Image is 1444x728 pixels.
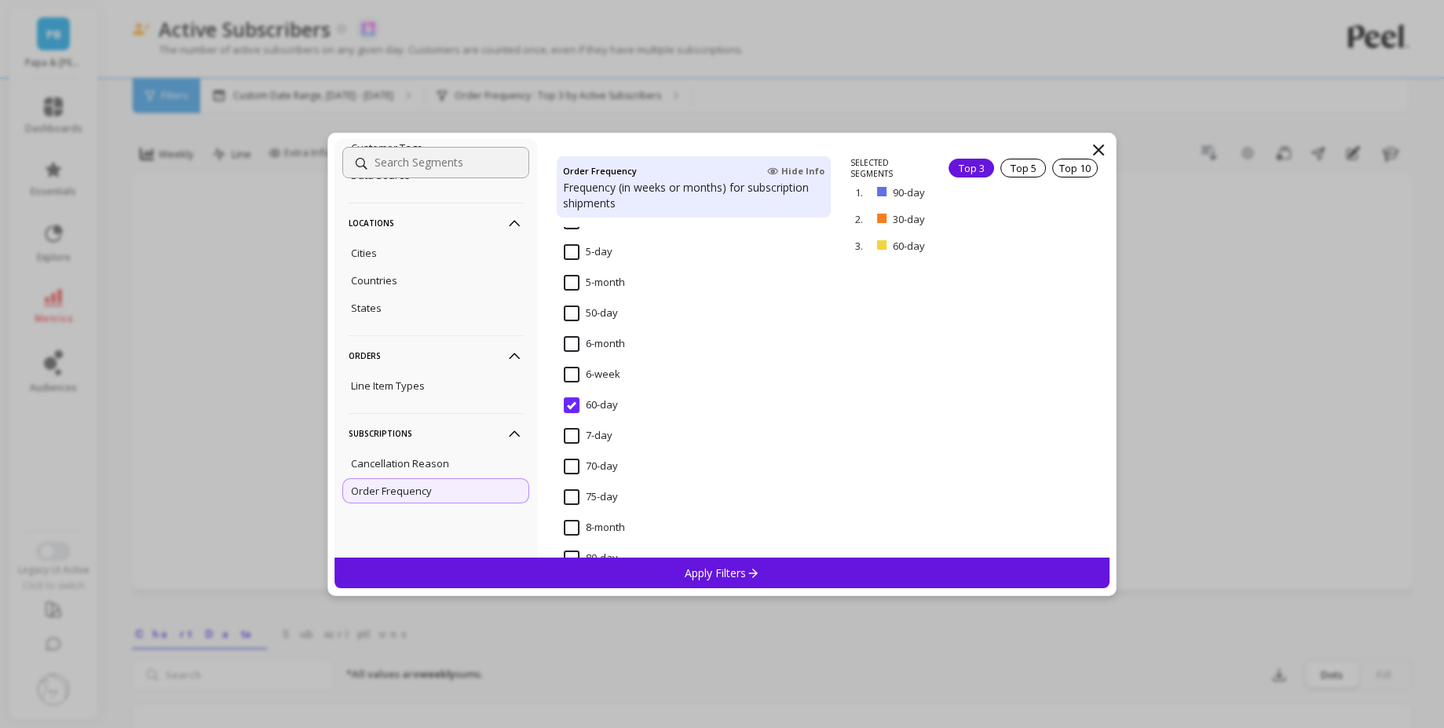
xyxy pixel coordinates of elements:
[685,565,759,580] p: Apply Filters
[893,239,1012,253] p: 60-day
[564,367,620,382] span: 6-week
[855,239,871,253] p: 3.
[563,163,637,180] h4: Order Frequency
[342,147,529,178] input: Search Segments
[1052,159,1098,177] div: Top 10
[767,165,824,177] span: Hide Info
[351,273,397,287] p: Countries
[351,141,422,155] p: Customer Tags
[564,489,618,505] span: 75-day
[564,214,618,229] span: 45-day
[564,428,612,444] span: 7-day
[351,379,425,393] p: Line Item Types
[564,336,625,352] span: 6-month
[564,305,618,321] span: 50-day
[564,275,625,291] span: 5-month
[850,157,930,179] p: SELECTED SEGMENTS
[1000,159,1046,177] div: Top 5
[893,212,1012,226] p: 30-day
[564,244,612,260] span: 5-day
[563,180,824,211] p: Frequency (in weeks or months) for subscription shipments
[949,159,994,177] div: Top 3
[564,397,618,413] span: 60-day
[855,185,871,199] p: 1.
[351,484,432,498] p: Order Frequency
[351,246,377,260] p: Cities
[564,459,618,474] span: 70-day
[349,203,523,243] p: Locations
[349,335,523,375] p: Orders
[564,520,625,536] span: 8-month
[351,456,449,470] p: Cancellation Reason
[351,301,382,315] p: States
[893,185,1012,199] p: 90-day
[349,413,523,453] p: Subscriptions
[564,551,618,566] span: 80-day
[855,212,871,226] p: 2.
